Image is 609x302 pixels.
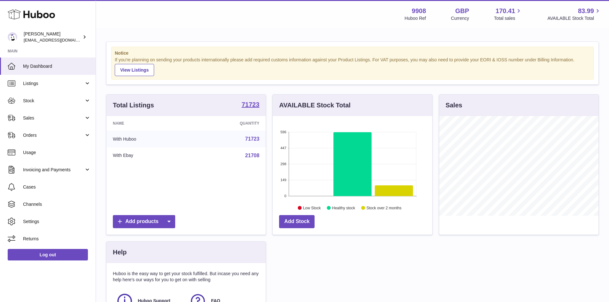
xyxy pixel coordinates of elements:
[191,116,266,131] th: Quantity
[113,248,127,257] h3: Help
[23,115,84,121] span: Sales
[547,15,601,21] span: AVAILABLE Stock Total
[245,153,260,158] a: 21708
[303,205,321,210] text: Low Stock
[115,64,154,76] a: View Listings
[23,150,91,156] span: Usage
[113,101,154,110] h3: Total Listings
[280,162,286,166] text: 298
[242,101,260,108] strong: 71723
[106,147,191,164] td: With Ebay
[578,7,594,15] span: 83.99
[451,15,469,21] div: Currency
[23,219,91,225] span: Settings
[23,167,84,173] span: Invoicing and Payments
[280,146,286,150] text: 447
[494,15,522,21] span: Total sales
[446,101,462,110] h3: Sales
[113,215,175,228] a: Add products
[24,37,94,43] span: [EMAIL_ADDRESS][DOMAIN_NAME]
[412,7,426,15] strong: 9908
[115,50,590,56] strong: Notice
[23,98,84,104] span: Stock
[367,205,402,210] text: Stock over 2 months
[279,215,315,228] a: Add Stock
[285,194,286,198] text: 0
[23,63,91,69] span: My Dashboard
[23,132,84,138] span: Orders
[279,101,350,110] h3: AVAILABLE Stock Total
[23,201,91,207] span: Channels
[455,7,469,15] strong: GBP
[115,57,590,76] div: If you're planning on sending your products internationally please add required customs informati...
[113,271,259,283] p: Huboo is the easy way to get your stock fulfilled. But incase you need any help here's our ways f...
[8,32,17,42] img: tbcollectables@hotmail.co.uk
[494,7,522,21] a: 170.41 Total sales
[245,136,260,142] a: 71723
[332,205,355,210] text: Healthy stock
[280,130,286,134] text: 596
[23,236,91,242] span: Returns
[24,31,81,43] div: [PERSON_NAME]
[242,101,260,109] a: 71723
[280,178,286,182] text: 149
[547,7,601,21] a: 83.99 AVAILABLE Stock Total
[405,15,426,21] div: Huboo Ref
[8,249,88,260] a: Log out
[106,116,191,131] th: Name
[23,184,91,190] span: Cases
[106,131,191,147] td: With Huboo
[496,7,515,15] span: 170.41
[23,81,84,87] span: Listings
